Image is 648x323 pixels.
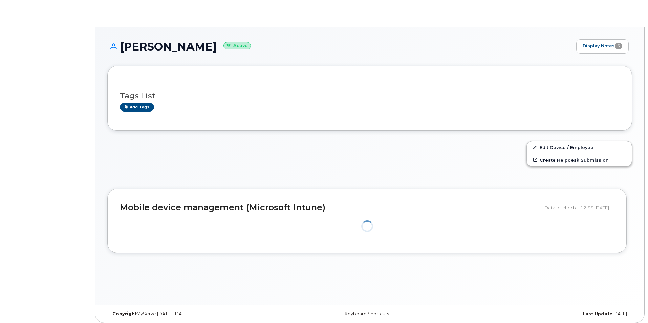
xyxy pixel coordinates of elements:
[120,92,620,100] h3: Tags List
[120,203,539,213] h2: Mobile device management (Microsoft Intune)
[107,41,573,53] h1: [PERSON_NAME]
[615,43,622,49] span: 3
[527,141,632,154] a: Edit Device / Employee
[112,311,137,316] strong: Copyright
[223,42,251,50] small: Active
[107,311,282,317] div: MyServe [DATE]–[DATE]
[544,201,614,214] div: Data fetched at 12:55 [DATE]
[583,311,612,316] strong: Last Update
[527,154,632,166] a: Create Helpdesk Submission
[120,103,154,112] a: Add tags
[345,311,389,316] a: Keyboard Shortcuts
[576,39,629,54] a: Display Notes3
[457,311,632,317] div: [DATE]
